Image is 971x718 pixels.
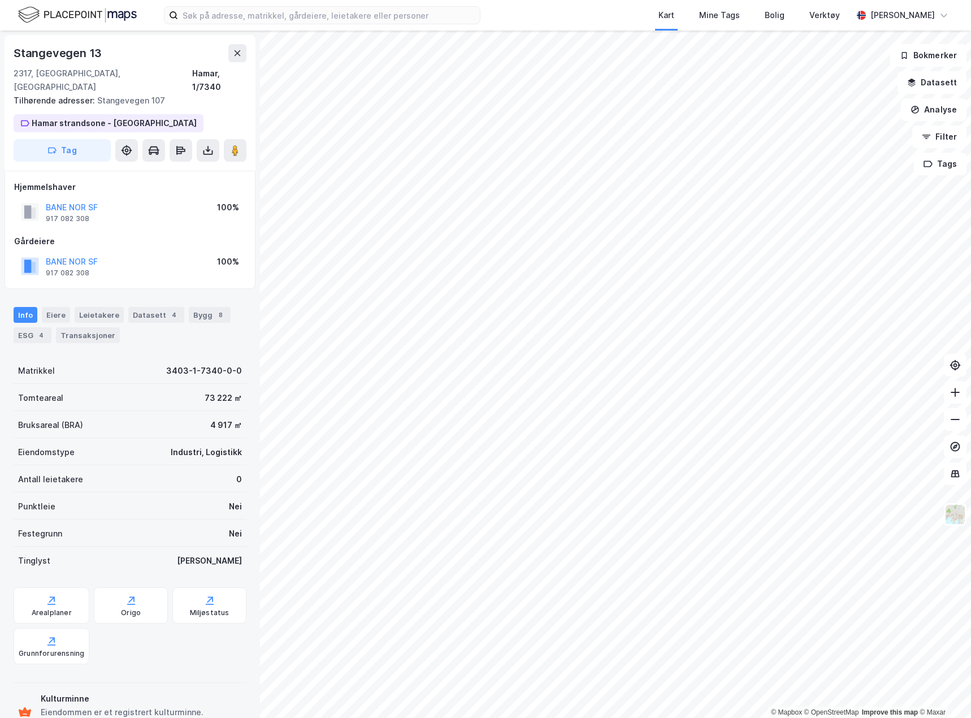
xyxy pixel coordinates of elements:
[166,364,242,378] div: 3403-1-7340-0-0
[14,139,111,162] button: Tag
[168,309,180,321] div: 4
[914,153,966,175] button: Tags
[18,500,55,513] div: Punktleie
[190,608,229,617] div: Miljøstatus
[14,94,237,107] div: Stangevegen 107
[890,44,966,67] button: Bokmerker
[32,608,72,617] div: Arealplaner
[46,269,89,278] div: 917 082 308
[18,364,55,378] div: Matrikkel
[914,664,971,718] iframe: Chat Widget
[14,67,192,94] div: 2317, [GEOGRAPHIC_DATA], [GEOGRAPHIC_DATA]
[178,7,480,24] input: Søk på adresse, matrikkel, gårdeiere, leietakere eller personer
[14,307,37,323] div: Info
[215,309,226,321] div: 8
[210,418,242,432] div: 4 917 ㎡
[14,44,104,62] div: Stangevegen 13
[56,327,120,343] div: Transaksjoner
[914,664,971,718] div: Kontrollprogram for chat
[14,96,97,105] span: Tilhørende adresser:
[41,692,242,706] div: Kulturminne
[18,418,83,432] div: Bruksareal (BRA)
[217,255,239,269] div: 100%
[870,8,935,22] div: [PERSON_NAME]
[809,8,840,22] div: Verktøy
[19,649,84,658] div: Grunnforurensning
[18,527,62,540] div: Festegrunn
[898,71,966,94] button: Datasett
[46,214,89,223] div: 917 082 308
[128,307,184,323] div: Datasett
[699,8,740,22] div: Mine Tags
[14,235,246,248] div: Gårdeiere
[32,116,197,130] div: Hamar strandsone - [GEOGRAPHIC_DATA]
[765,8,784,22] div: Bolig
[42,307,70,323] div: Eiere
[18,473,83,486] div: Antall leietakere
[229,527,242,540] div: Nei
[804,708,859,716] a: OpenStreetMap
[75,307,124,323] div: Leietakere
[658,8,674,22] div: Kart
[912,126,966,148] button: Filter
[18,391,63,405] div: Tomteareal
[177,554,242,568] div: [PERSON_NAME]
[205,391,242,405] div: 73 222 ㎡
[18,5,137,25] img: logo.f888ab2527a4732fd821a326f86c7f29.svg
[18,445,75,459] div: Eiendomstype
[192,67,246,94] div: Hamar, 1/7340
[862,708,918,716] a: Improve this map
[189,307,231,323] div: Bygg
[14,327,51,343] div: ESG
[14,180,246,194] div: Hjemmelshaver
[901,98,966,121] button: Analyse
[171,445,242,459] div: Industri, Logistikk
[18,554,50,568] div: Tinglyst
[229,500,242,513] div: Nei
[217,201,239,214] div: 100%
[36,330,47,341] div: 4
[236,473,242,486] div: 0
[944,504,966,525] img: Z
[771,708,802,716] a: Mapbox
[121,608,141,617] div: Origo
